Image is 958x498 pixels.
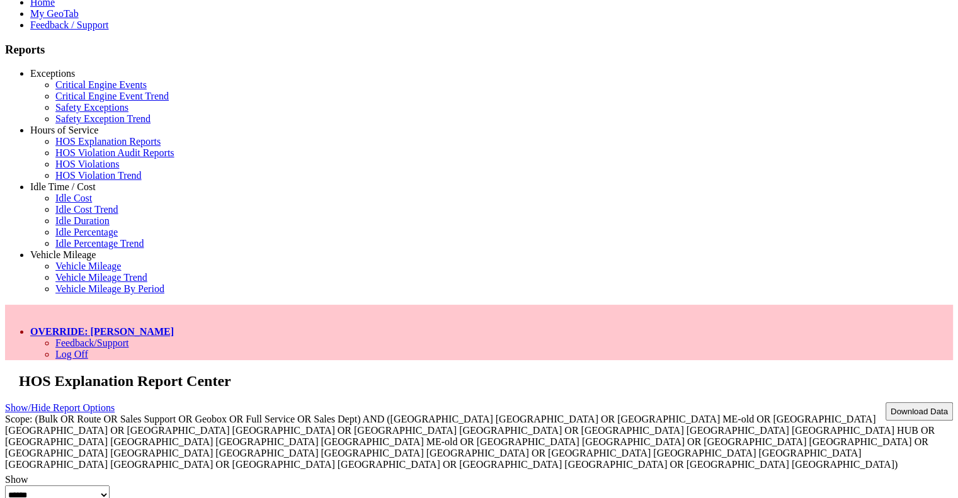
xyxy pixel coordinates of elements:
a: Idle Cost [55,193,92,203]
a: Feedback/Support [55,337,128,348]
a: Critical Engine Event Trend [55,91,169,101]
a: Show/Hide Report Options [5,399,115,416]
a: Idle Duration [55,215,110,226]
a: HOS Violations [55,159,119,169]
a: Vehicle Mileage Trend [55,272,147,283]
a: HOS Violation Audit Reports [55,147,174,158]
button: Download Data [886,402,953,421]
a: HOS Explanation Reports [55,136,161,147]
a: Idle Percentage Trend [55,238,144,249]
a: Critical Engine Events [55,79,147,90]
h3: Reports [5,43,953,57]
a: My GeoTab [30,8,79,19]
a: Idle Cost Trend [55,204,118,215]
span: Scope: (Bulk OR Route OR Sales Support OR Geobox OR Full Service OR Sales Dept) AND ([GEOGRAPHIC_... [5,414,935,470]
a: Vehicle Mileage [30,249,96,260]
a: Feedback / Support [30,20,108,30]
a: Exceptions [30,68,75,79]
a: Safety Exceptions [55,102,128,113]
h2: HOS Explanation Report Center [19,373,953,390]
a: Log Off [55,349,88,359]
a: HOS Violation Trend [55,170,142,181]
a: Vehicle Mileage [55,261,121,271]
a: Hours of Service [30,125,98,135]
label: Show [5,474,28,485]
a: Idle Time / Cost [30,181,96,192]
a: Safety Exception Trend [55,113,151,124]
a: OVERRIDE: [PERSON_NAME] [30,326,174,337]
a: Idle Percentage [55,227,118,237]
a: Vehicle Mileage By Period [55,283,164,294]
